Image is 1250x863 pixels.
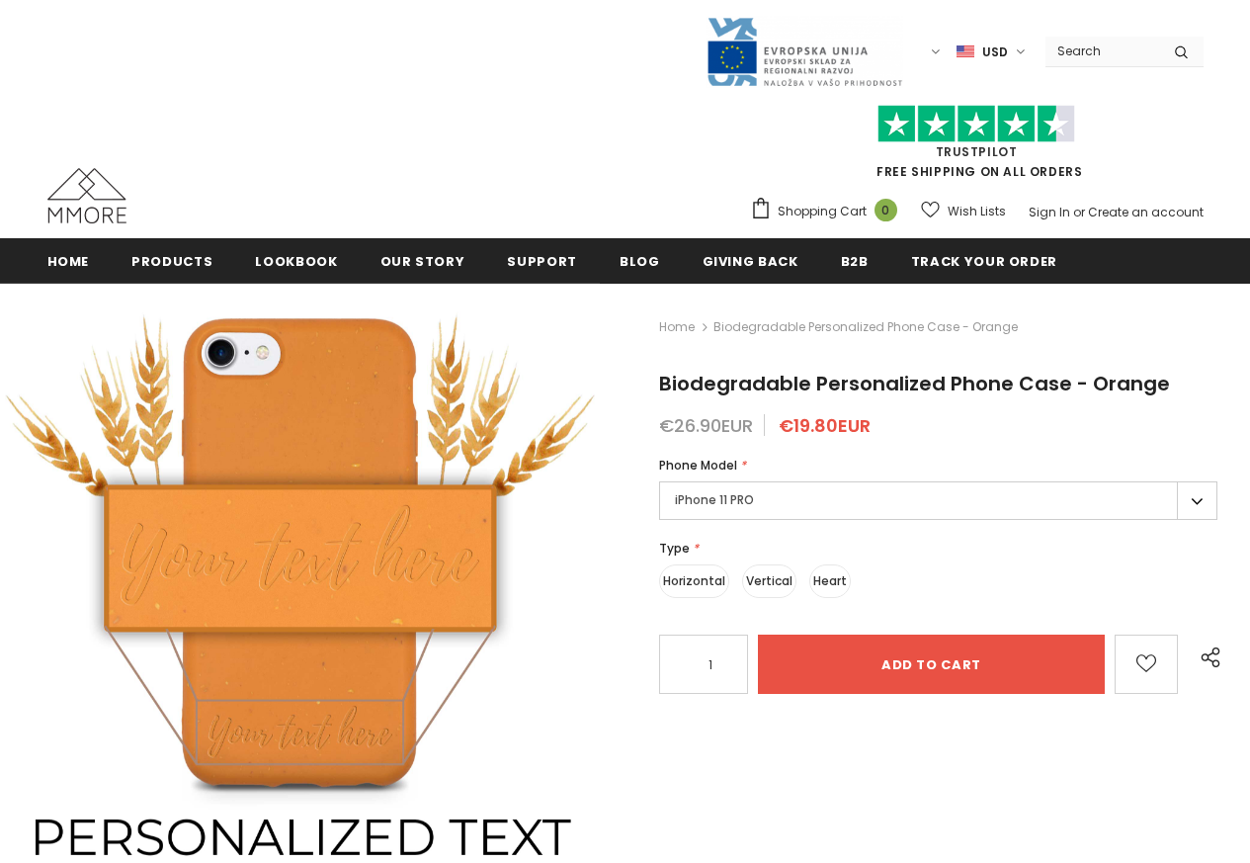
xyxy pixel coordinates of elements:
[750,114,1204,180] span: FREE SHIPPING ON ALL ORDERS
[742,564,796,598] label: Vertical
[936,143,1018,160] a: Trustpilot
[877,105,1075,143] img: Trust Pilot Stars
[758,635,1105,694] input: Add to cart
[703,252,798,271] span: Giving back
[911,238,1057,283] a: Track your order
[948,202,1006,221] span: Wish Lists
[921,194,1006,228] a: Wish Lists
[620,238,660,283] a: Blog
[1045,37,1159,65] input: Search Site
[982,43,1008,62] span: USD
[1088,204,1204,220] a: Create an account
[659,370,1170,397] span: Biodegradable Personalized Phone Case - Orange
[507,252,577,271] span: support
[713,315,1018,339] span: Biodegradable Personalized Phone Case - Orange
[255,238,337,283] a: Lookbook
[957,43,974,60] img: USD
[659,457,737,474] span: Phone Model
[380,252,465,271] span: Our Story
[911,252,1057,271] span: Track your order
[659,413,753,438] span: €26.90EUR
[380,238,465,283] a: Our Story
[47,252,90,271] span: Home
[778,202,867,221] span: Shopping Cart
[706,16,903,88] img: Javni Razpis
[779,413,871,438] span: €19.80EUR
[875,199,897,221] span: 0
[620,252,660,271] span: Blog
[1029,204,1070,220] a: Sign In
[659,540,690,557] span: Type
[255,252,337,271] span: Lookbook
[659,315,695,339] a: Home
[659,564,729,598] label: Horizontal
[841,252,869,271] span: B2B
[841,238,869,283] a: B2B
[703,238,798,283] a: Giving back
[47,168,126,223] img: MMORE Cases
[706,43,903,59] a: Javni Razpis
[131,238,212,283] a: Products
[809,564,851,598] label: Heart
[131,252,212,271] span: Products
[507,238,577,283] a: support
[47,238,90,283] a: Home
[659,481,1217,520] label: iPhone 11 PRO
[1073,204,1085,220] span: or
[750,197,907,226] a: Shopping Cart 0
